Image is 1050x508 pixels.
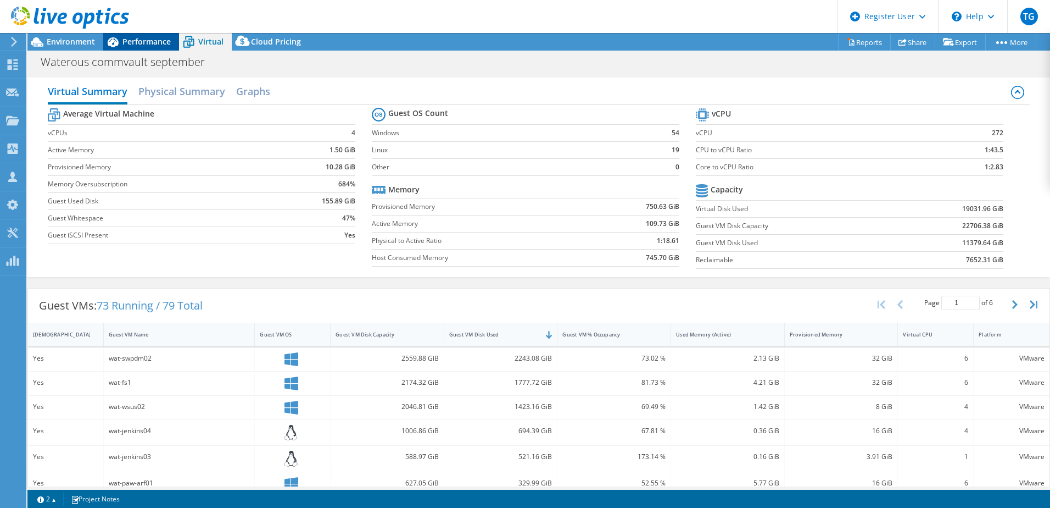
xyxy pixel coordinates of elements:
a: Project Notes [63,492,127,506]
b: 10.28 GiB [326,162,355,173]
b: 19 [672,145,679,156]
h2: Graphs [236,80,270,102]
div: 81.73 % [562,377,666,389]
div: 694.39 GiB [449,425,552,437]
b: Memory [388,184,420,195]
div: 329.99 GiB [449,477,552,489]
b: 1:18.61 [657,235,679,246]
span: Environment [47,36,95,47]
span: Cloud Pricing [251,36,301,47]
b: 155.89 GiB [322,196,355,207]
b: Yes [344,230,355,241]
div: Guest VM Disk Used [449,331,539,338]
label: Guest Whitespace [48,213,282,224]
span: 73 Running / 79 Total [97,298,203,313]
b: 54 [672,128,679,139]
div: 32 GiB [790,377,893,389]
div: Virtual CPU [903,331,955,338]
b: 47% [342,213,355,224]
b: Capacity [711,184,743,195]
b: Average Virtual Machine [63,108,154,119]
span: Virtual [198,36,224,47]
div: Platform [979,331,1031,338]
b: 1:43.5 [985,145,1003,156]
div: Guest VM Disk Capacity [336,331,426,338]
a: Share [890,34,935,51]
h2: Physical Summary [138,80,225,102]
label: CPU to vCPU Ratio [696,145,933,156]
a: Reports [838,34,891,51]
b: 109.73 GiB [646,218,679,229]
div: Used Memory (Active) [676,331,766,338]
label: Core to vCPU Ratio [696,162,933,173]
b: 22706.38 GiB [962,220,1003,231]
div: wat-swpdm02 [109,352,250,365]
div: 521.16 GiB [449,451,552,463]
div: 2174.32 GiB [336,377,439,389]
div: 2243.08 GiB [449,352,552,365]
div: wat-fs1 [109,377,250,389]
span: 6 [989,298,993,307]
div: VMware [979,377,1045,389]
div: 1423.16 GiB [449,401,552,413]
b: 7652.31 GiB [966,255,1003,266]
div: 73.02 % [562,352,666,365]
label: Windows [372,128,651,139]
span: TG [1020,8,1038,25]
input: jump to page [941,296,980,310]
div: VMware [979,352,1045,365]
span: Performance [122,36,171,47]
b: 1:2.83 [985,162,1003,173]
b: 684% [338,179,355,190]
label: Provisioned Memory [48,162,282,173]
label: Guest iSCSI Present [48,230,282,241]
div: 16 GiB [790,477,893,489]
div: 173.14 % [562,451,666,463]
h2: Virtual Summary [48,80,127,104]
span: Page of [924,296,993,310]
label: Guest Used Disk [48,196,282,207]
b: 4 [351,128,355,139]
a: Export [935,34,986,51]
label: Active Memory [372,218,590,229]
label: Provisioned Memory [372,201,590,212]
div: VMware [979,477,1045,489]
b: 745.70 GiB [646,252,679,263]
div: Yes [33,425,98,437]
a: 2 [30,492,64,506]
div: wat-paw-arf01 [109,477,250,489]
div: 6 [903,377,968,389]
div: Guest VM % Occupancy [562,331,652,338]
div: 67.81 % [562,425,666,437]
b: 750.63 GiB [646,201,679,212]
label: Reclaimable [696,255,897,266]
label: Physical to Active Ratio [372,235,590,246]
label: Other [372,162,651,173]
div: Yes [33,352,98,365]
div: 0.36 GiB [676,425,779,437]
b: 11379.64 GiB [962,238,1003,249]
div: 1777.72 GiB [449,377,552,389]
div: Yes [33,401,98,413]
div: 6 [903,352,968,365]
label: vCPUs [48,128,282,139]
label: Guest VM Disk Used [696,238,897,249]
div: 1.42 GiB [676,401,779,413]
div: 0.16 GiB [676,451,779,463]
div: 32 GiB [790,352,893,365]
a: More [985,34,1036,51]
div: 2.13 GiB [676,352,779,365]
div: Provisioned Memory [790,331,880,338]
div: wat-wsus02 [109,401,250,413]
div: 3.91 GiB [790,451,893,463]
div: 1 [903,451,968,463]
div: 8 GiB [790,401,893,413]
b: 19031.96 GiB [962,203,1003,214]
div: 52.55 % [562,477,666,489]
div: 627.05 GiB [336,477,439,489]
div: VMware [979,451,1045,463]
div: wat-jenkins03 [109,451,250,463]
div: 588.97 GiB [336,451,439,463]
div: 4 [903,401,968,413]
div: 4.21 GiB [676,377,779,389]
